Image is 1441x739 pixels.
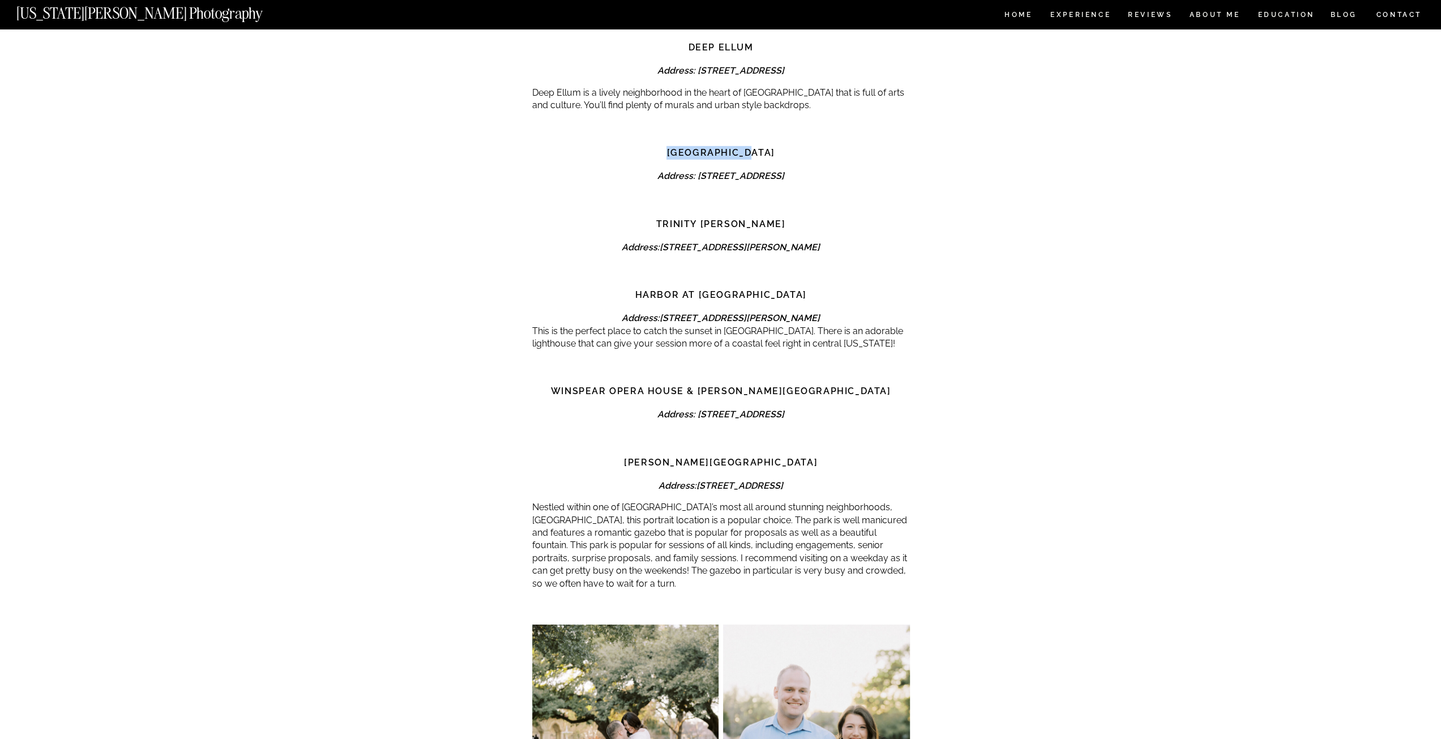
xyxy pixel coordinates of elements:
[657,170,784,181] strong: Address: [STREET_ADDRESS]
[696,480,783,491] strong: [STREET_ADDRESS]
[1189,11,1241,21] a: ABOUT ME
[622,242,820,253] em: Address:
[657,65,784,76] em: Address: [STREET_ADDRESS]
[656,219,786,229] strong: Trinity [PERSON_NAME]
[660,313,820,323] strong: [STREET_ADDRESS][PERSON_NAME]
[1256,11,1316,21] a: EDUCATION
[1330,11,1357,21] a: BLOG
[659,480,783,491] em: Address:
[1128,11,1170,21] a: REVIEWS
[1050,11,1110,21] a: Experience
[532,87,910,112] p: Deep Ellum is a lively neighborhood in the heart of [GEOGRAPHIC_DATA] that is full of arts and cu...
[551,386,891,396] strong: Winspear Opera House & [PERSON_NAME][GEOGRAPHIC_DATA]
[657,409,784,420] em: Address: [STREET_ADDRESS]
[635,289,806,300] strong: Harbor at [GEOGRAPHIC_DATA]
[666,147,775,158] strong: [GEOGRAPHIC_DATA]
[660,242,820,253] strong: [STREET_ADDRESS][PERSON_NAME]
[1002,11,1034,21] a: HOME
[532,325,910,351] p: This is the perfect place to catch the sunset in [GEOGRAPHIC_DATA]. There is an adorable lighthou...
[16,6,301,15] a: [US_STATE][PERSON_NAME] Photography
[622,313,820,323] em: Address:
[624,457,818,468] strong: [PERSON_NAME][GEOGRAPHIC_DATA]
[1375,8,1422,21] a: CONTACT
[532,501,910,590] p: Nestled within one of [GEOGRAPHIC_DATA]’s most all around stunning neighborhoods, [GEOGRAPHIC_DAT...
[689,42,754,53] strong: Deep Ellum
